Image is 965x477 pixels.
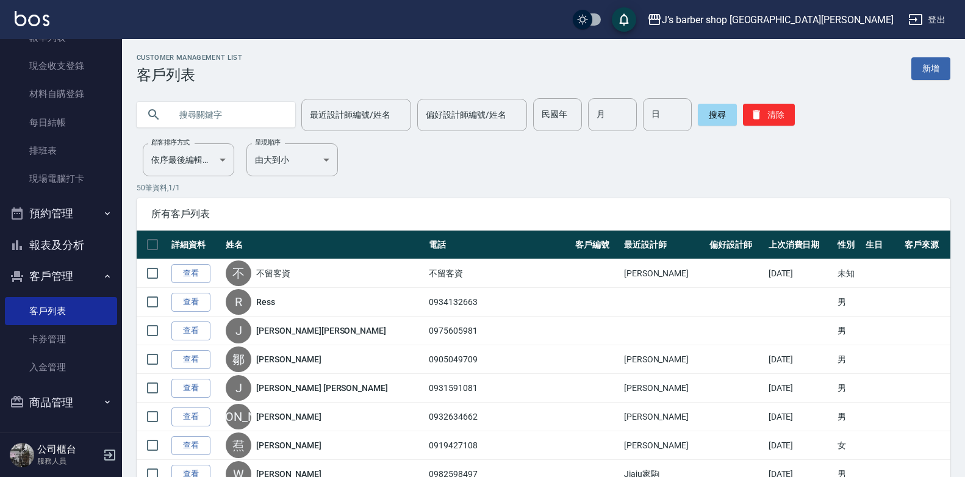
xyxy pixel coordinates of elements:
[572,231,620,259] th: 客戶編號
[223,231,426,259] th: 姓名
[226,318,251,343] div: J
[256,439,321,451] a: [PERSON_NAME]
[171,379,210,398] a: 查看
[621,345,707,374] td: [PERSON_NAME]
[834,403,863,431] td: 男
[5,229,117,261] button: 報表及分析
[226,404,251,429] div: [PERSON_NAME]
[834,288,863,317] td: 男
[226,260,251,286] div: 不
[226,289,251,315] div: R
[903,9,950,31] button: 登出
[426,431,572,460] td: 0919427108
[171,264,210,283] a: 查看
[226,375,251,401] div: J
[621,231,707,259] th: 最近設計師
[766,231,834,259] th: 上次消費日期
[766,374,834,403] td: [DATE]
[834,374,863,403] td: 男
[5,297,117,325] a: 客戶列表
[256,411,321,423] a: [PERSON_NAME]
[5,165,117,193] a: 現場電腦打卡
[246,143,338,176] div: 由大到小
[706,231,765,259] th: 偏好設計師
[5,198,117,229] button: 預約管理
[834,231,863,259] th: 性別
[5,260,117,292] button: 客戶管理
[621,431,707,460] td: [PERSON_NAME]
[256,382,388,394] a: [PERSON_NAME] [PERSON_NAME]
[662,12,894,27] div: J’s barber shop [GEOGRAPHIC_DATA][PERSON_NAME]
[612,7,636,32] button: save
[766,403,834,431] td: [DATE]
[834,345,863,374] td: 男
[426,259,572,288] td: 不留客資
[5,80,117,108] a: 材料自購登錄
[137,182,950,193] p: 50 筆資料, 1 / 1
[171,98,285,131] input: 搜尋關鍵字
[766,345,834,374] td: [DATE]
[5,353,117,381] a: 入金管理
[426,231,572,259] th: 電話
[5,109,117,137] a: 每日結帳
[256,325,386,337] a: [PERSON_NAME][PERSON_NAME]
[143,143,234,176] div: 依序最後編輯時間
[5,137,117,165] a: 排班表
[902,231,950,259] th: 客戶來源
[10,443,34,467] img: Person
[834,317,863,345] td: 男
[426,317,572,345] td: 0975605981
[37,443,99,456] h5: 公司櫃台
[5,387,117,418] button: 商品管理
[256,296,275,308] a: Ress
[766,259,834,288] td: [DATE]
[255,138,281,147] label: 呈現順序
[863,231,902,259] th: 生日
[171,321,210,340] a: 查看
[151,208,936,220] span: 所有客戶列表
[171,293,210,312] a: 查看
[5,325,117,353] a: 卡券管理
[834,259,863,288] td: 未知
[911,57,950,80] a: 新增
[226,432,251,458] div: 焄
[137,54,242,62] h2: Customer Management List
[168,231,223,259] th: 詳細資料
[426,288,572,317] td: 0934132663
[834,431,863,460] td: 女
[621,374,707,403] td: [PERSON_NAME]
[426,403,572,431] td: 0932634662
[151,138,190,147] label: 顧客排序方式
[621,403,707,431] td: [PERSON_NAME]
[171,436,210,455] a: 查看
[743,104,795,126] button: 清除
[642,7,899,32] button: J’s barber shop [GEOGRAPHIC_DATA][PERSON_NAME]
[37,456,99,467] p: 服務人員
[5,52,117,80] a: 現金收支登錄
[137,66,242,84] h3: 客戶列表
[226,346,251,372] div: 鄒
[256,353,321,365] a: [PERSON_NAME]
[15,11,49,26] img: Logo
[766,431,834,460] td: [DATE]
[171,350,210,369] a: 查看
[256,267,290,279] a: 不留客資
[171,407,210,426] a: 查看
[426,345,572,374] td: 0905049709
[698,104,737,126] button: 搜尋
[621,259,707,288] td: [PERSON_NAME]
[426,374,572,403] td: 0931591081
